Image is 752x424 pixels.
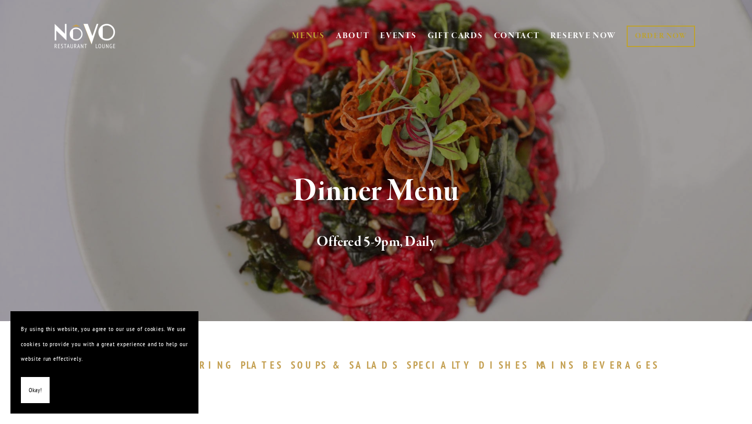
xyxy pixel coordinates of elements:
span: SALADS [349,359,399,371]
span: SOUPS [291,359,327,371]
a: CONTACT [494,26,540,46]
a: BEVERAGES [583,359,664,371]
button: Okay! [21,377,50,404]
span: & [333,359,344,371]
a: ORDER NOW [627,26,695,47]
img: Novo Restaurant &amp; Lounge [52,23,118,49]
a: GIFT CARDS [428,26,483,46]
span: SPECIALTY [407,359,474,371]
a: SHARINGPLATES [172,359,288,371]
span: PLATES [241,359,283,371]
span: DISHES [479,359,528,371]
h2: Offered 5-9pm, Daily [72,231,680,253]
span: Okay! [29,383,42,398]
a: MENUS [292,31,325,41]
section: Cookie banner [10,311,198,414]
a: RESERVE NOW [550,26,616,46]
a: MAINS [536,359,581,371]
h1: Dinner Menu [72,174,680,208]
p: By using this website, you agree to our use of cookies. We use cookies to provide you with a grea... [21,322,188,367]
a: SPECIALTYDISHES [407,359,533,371]
a: SOUPS&SALADS [291,359,404,371]
span: SHARING [172,359,236,371]
span: MAINS [536,359,575,371]
a: EVENTS [380,31,416,41]
a: ABOUT [336,31,370,41]
span: BEVERAGES [583,359,659,371]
